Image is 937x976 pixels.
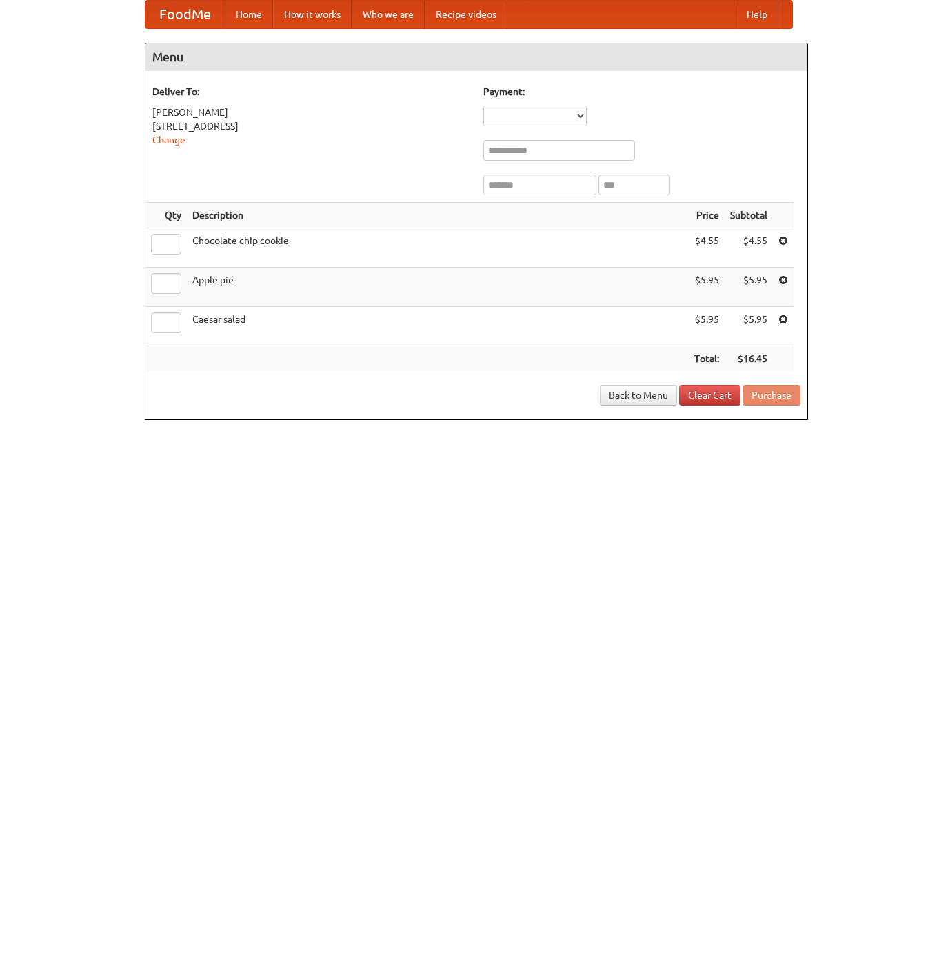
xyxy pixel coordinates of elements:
[725,228,773,268] td: $4.55
[725,203,773,228] th: Subtotal
[689,228,725,268] td: $4.55
[145,43,807,71] h4: Menu
[152,85,470,99] h5: Deliver To:
[736,1,778,28] a: Help
[725,307,773,346] td: $5.95
[483,85,800,99] h5: Payment:
[187,307,689,346] td: Caesar salad
[187,203,689,228] th: Description
[152,119,470,133] div: [STREET_ADDRESS]
[679,385,740,406] a: Clear Cart
[689,203,725,228] th: Price
[600,385,677,406] a: Back to Menu
[273,1,352,28] a: How it works
[152,106,470,119] div: [PERSON_NAME]
[145,1,225,28] a: FoodMe
[187,268,689,307] td: Apple pie
[352,1,425,28] a: Who we are
[689,307,725,346] td: $5.95
[689,346,725,372] th: Total:
[425,1,507,28] a: Recipe videos
[225,1,273,28] a: Home
[725,346,773,372] th: $16.45
[145,203,187,228] th: Qty
[152,135,185,146] a: Change
[725,268,773,307] td: $5.95
[743,385,800,406] button: Purchase
[187,228,689,268] td: Chocolate chip cookie
[689,268,725,307] td: $5.95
